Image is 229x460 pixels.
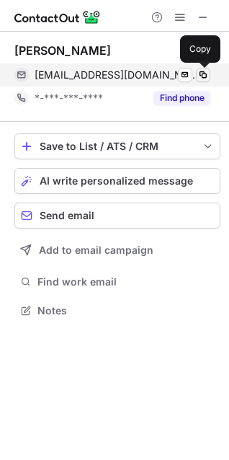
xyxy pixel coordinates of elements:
span: Notes [37,304,215,317]
span: Add to email campaign [39,244,153,256]
span: Find work email [37,275,215,288]
button: Notes [14,301,220,321]
span: AI write personalized message [40,175,193,187]
button: AI write personalized message [14,168,220,194]
button: save-profile-one-click [14,133,220,159]
div: Save to List / ATS / CRM [40,141,195,152]
button: Reveal Button [153,91,210,105]
div: [PERSON_NAME] [14,43,111,58]
button: Send email [14,203,220,229]
button: Find work email [14,272,220,292]
span: [EMAIL_ADDRESS][DOMAIN_NAME] [35,68,199,81]
button: Add to email campaign [14,237,220,263]
img: ContactOut v5.3.10 [14,9,101,26]
span: Send email [40,210,94,221]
